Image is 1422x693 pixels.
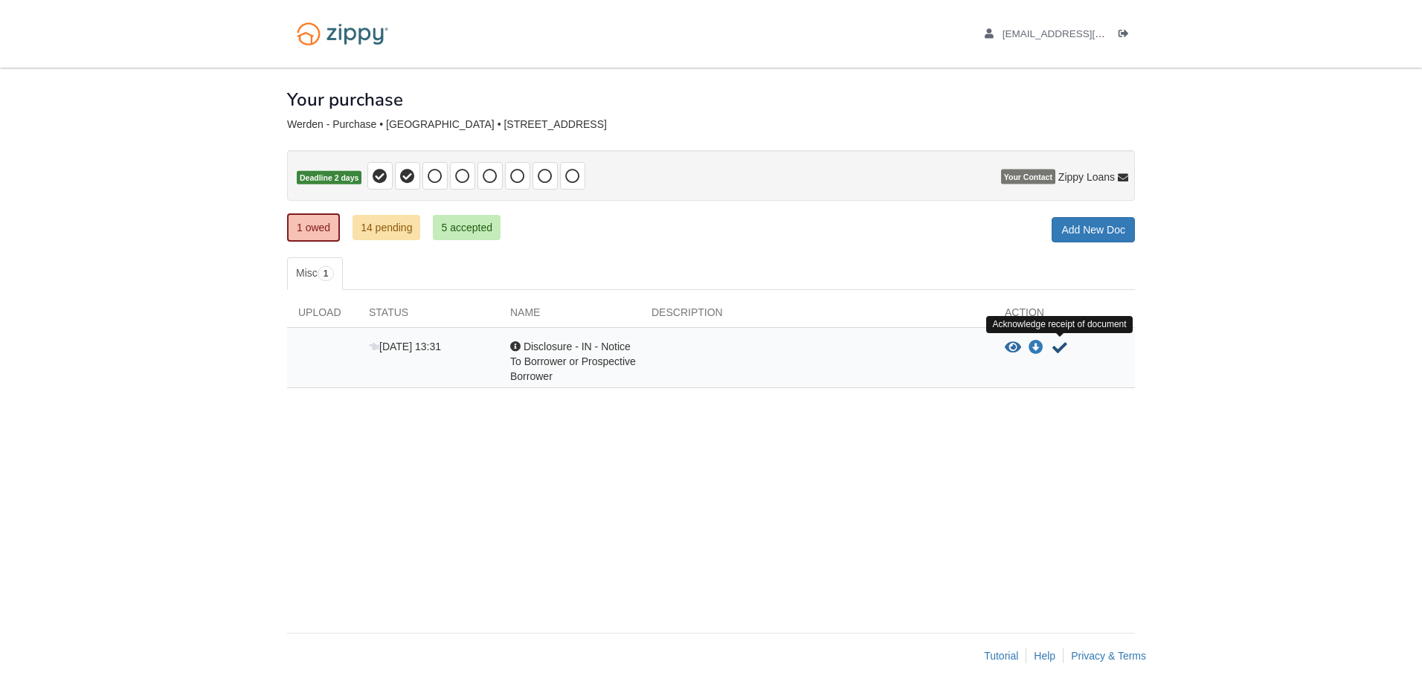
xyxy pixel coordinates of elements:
a: 5 accepted [433,215,501,240]
button: Acknowledge receipt of document [1051,339,1069,357]
a: Privacy & Terms [1071,650,1146,662]
a: 14 pending [353,215,420,240]
span: rwerden21@gmail.com [1003,28,1173,39]
a: edit profile [985,28,1173,43]
div: Werden - Purchase • [GEOGRAPHIC_DATA] • [STREET_ADDRESS] [287,118,1135,131]
img: Logo [287,15,398,53]
div: Upload [287,305,358,327]
a: Add New Doc [1052,217,1135,242]
div: Status [358,305,499,327]
div: Description [640,305,994,327]
a: Download Disclosure - IN - Notice To Borrower or Prospective Borrower [1029,342,1043,354]
h1: Your purchase [287,90,403,109]
div: Action [994,305,1135,327]
span: Your Contact [1001,170,1055,184]
div: Acknowledge receipt of document [986,316,1132,333]
a: Help [1034,650,1055,662]
span: 1 [318,266,335,281]
div: Name [499,305,640,327]
span: Zippy Loans [1058,170,1115,184]
a: Tutorial [984,650,1018,662]
a: 1 owed [287,213,340,242]
button: View Disclosure - IN - Notice To Borrower or Prospective Borrower [1005,341,1021,355]
span: Disclosure - IN - Notice To Borrower or Prospective Borrower [510,341,636,382]
span: [DATE] 13:31 [369,341,441,352]
span: Deadline 2 days [297,171,361,185]
a: Misc [287,257,343,290]
a: Log out [1119,28,1135,43]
